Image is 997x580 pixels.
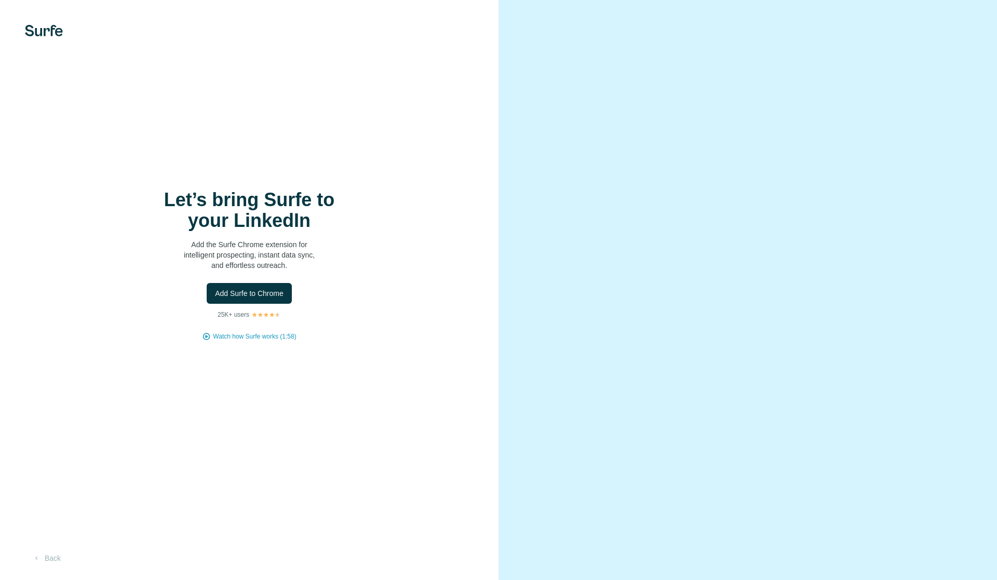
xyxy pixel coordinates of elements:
[251,312,281,318] img: Rating Stars
[145,190,353,231] h1: Let’s bring Surfe to your LinkedIn
[207,283,292,304] button: Add Surfe to Chrome
[213,332,296,341] button: Watch how Surfe works (1:58)
[25,25,63,36] img: Surfe's logo
[145,239,353,271] p: Add the Surfe Chrome extension for intelligent prospecting, instant data sync, and effortless out...
[25,549,68,568] button: Back
[218,310,249,319] p: 25K+ users
[215,288,284,299] span: Add Surfe to Chrome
